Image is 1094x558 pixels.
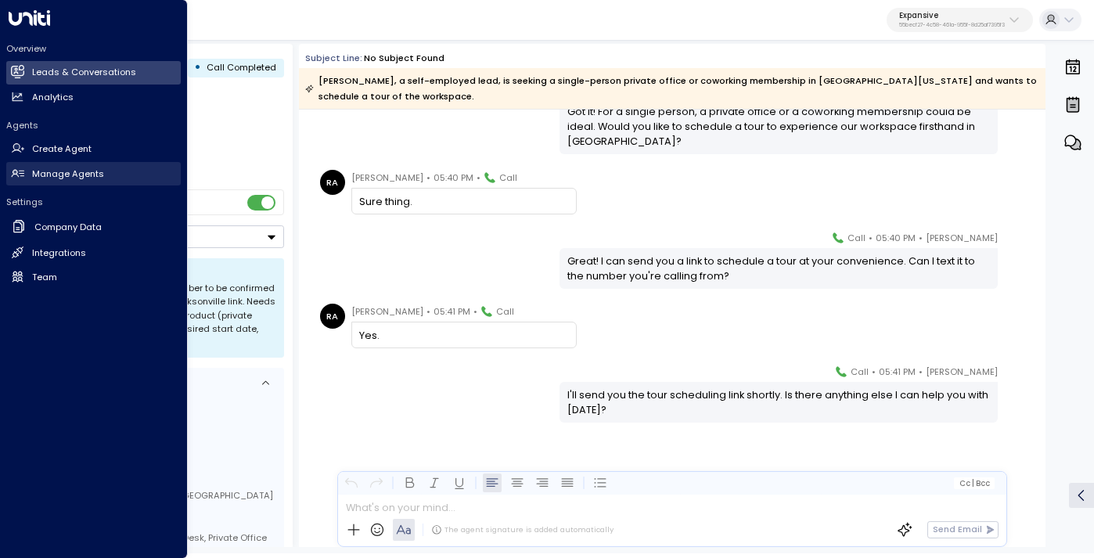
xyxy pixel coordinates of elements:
[6,214,181,240] a: Company Data
[926,364,998,380] span: [PERSON_NAME]
[32,91,74,104] h2: Analytics
[1004,230,1029,255] img: 11_headshot.jpg
[959,479,990,488] span: Cc Bcc
[899,11,1005,20] p: Expansive
[359,328,568,343] div: Yes.
[367,473,386,492] button: Redo
[431,524,614,535] div: The agent signature is added automatically
[32,247,86,260] h2: Integrations
[899,22,1005,28] p: 55becf27-4c58-461a-955f-8d25af7395f3
[351,170,423,185] span: [PERSON_NAME]
[359,194,568,209] div: Sure thing.
[926,230,998,246] span: [PERSON_NAME]
[34,221,102,234] h2: Company Data
[851,364,869,380] span: Call
[6,119,181,131] h2: Agents
[207,61,276,74] span: Call Completed
[919,364,923,380] span: •
[567,387,991,417] div: I'll send you the tour scheduling link shortly. Is there anything else I can help you with [DATE]?
[320,170,345,195] div: RA
[6,265,181,289] a: Team
[477,170,480,185] span: •
[426,304,430,319] span: •
[32,167,104,181] h2: Manage Agents
[6,42,181,55] h2: Overview
[6,241,181,265] a: Integrations
[320,304,345,329] div: RA
[32,271,57,284] h2: Team
[972,479,974,488] span: |
[876,230,916,246] span: 05:40 PM
[194,56,201,79] div: •
[496,304,514,319] span: Call
[434,170,473,185] span: 05:40 PM
[919,230,923,246] span: •
[1004,364,1029,389] img: 11_headshot.jpg
[6,85,181,109] a: Analytics
[6,61,181,85] a: Leads & Conversations
[6,162,181,185] a: Manage Agents
[434,304,470,319] span: 05:41 PM
[426,170,430,185] span: •
[32,142,92,156] h2: Create Agent
[473,304,477,319] span: •
[305,73,1038,104] div: [PERSON_NAME], a self-employed lead, is seeking a single-person private office or coworking membe...
[499,170,517,185] span: Call
[6,196,181,208] h2: Settings
[872,364,876,380] span: •
[567,254,991,283] div: Great! I can send you a link to schedule a tour at your convenience. Can I text it to the number ...
[887,8,1033,33] button: Expansive55becf27-4c58-461a-955f-8d25af7395f3
[954,477,995,489] button: Cc|Bcc
[869,230,873,246] span: •
[364,52,444,65] div: No subject found
[6,138,181,161] a: Create Agent
[567,104,991,149] div: Got it! For a single person, a private office or a coworking membership could be ideal. Would you...
[847,230,865,246] span: Call
[342,473,361,492] button: Undo
[32,66,136,79] h2: Leads & Conversations
[879,364,916,380] span: 05:41 PM
[351,304,423,319] span: [PERSON_NAME]
[305,52,362,64] span: Subject Line:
